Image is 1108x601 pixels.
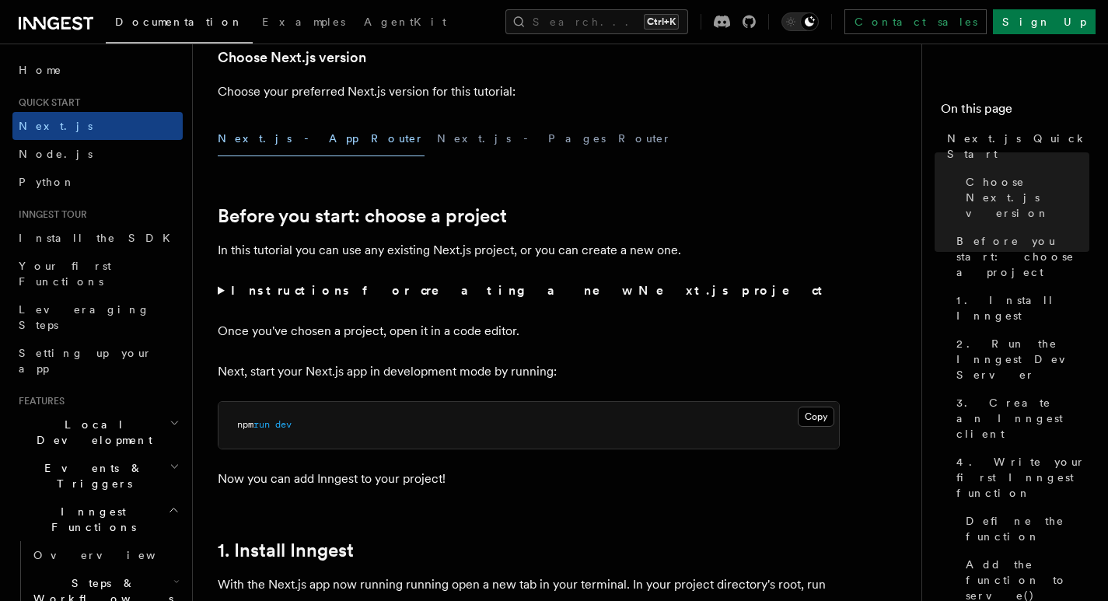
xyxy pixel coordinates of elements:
[155,98,167,110] img: tab_keywords_by_traffic_grey.svg
[956,292,1089,323] span: 1. Install Inngest
[966,513,1089,544] span: Define the function
[19,260,111,288] span: Your first Functions
[253,419,270,430] span: run
[950,389,1089,448] a: 3. Create an Inngest client
[993,9,1096,34] a: Sign Up
[19,148,93,160] span: Node.js
[956,233,1089,280] span: Before you start: choose a project
[115,16,243,28] span: Documentation
[956,454,1089,501] span: 4. Write your first Inngest function
[12,112,183,140] a: Next.js
[12,208,87,221] span: Inngest tour
[12,395,65,407] span: Features
[12,140,183,168] a: Node.js
[12,224,183,252] a: Install the SDK
[262,16,345,28] span: Examples
[12,454,183,498] button: Events & Triggers
[941,100,1089,124] h4: On this page
[218,320,840,342] p: Once you've chosen a project, open it in a code editor.
[364,16,446,28] span: AgentKit
[218,361,840,383] p: Next, start your Next.js app in development mode by running:
[844,9,987,34] a: Contact sales
[798,407,834,427] button: Copy
[25,40,37,53] img: website_grey.svg
[19,232,180,244] span: Install the SDK
[355,5,456,42] a: AgentKit
[218,47,366,68] a: Choose Next.js version
[12,504,168,535] span: Inngest Functions
[275,419,292,430] span: dev
[218,468,840,490] p: Now you can add Inngest to your project!
[59,100,139,110] div: Domain Overview
[12,252,183,295] a: Your first Functions
[12,339,183,383] a: Setting up your app
[966,174,1089,221] span: Choose Next.js version
[27,541,183,569] a: Overview
[505,9,688,34] button: Search...Ctrl+K
[172,100,262,110] div: Keywords by Traffic
[218,205,507,227] a: Before you start: choose a project
[218,121,425,156] button: Next.js - App Router
[106,5,253,44] a: Documentation
[218,81,840,103] p: Choose your preferred Next.js version for this tutorial:
[218,280,840,302] summary: Instructions for creating a new Next.js project
[19,303,150,331] span: Leveraging Steps
[956,395,1089,442] span: 3. Create an Inngest client
[947,131,1089,162] span: Next.js Quick Start
[12,96,80,109] span: Quick start
[19,176,75,188] span: Python
[25,25,37,37] img: logo_orange.svg
[237,419,253,430] span: npm
[950,330,1089,389] a: 2. Run the Inngest Dev Server
[19,347,152,375] span: Setting up your app
[12,411,183,454] button: Local Development
[253,5,355,42] a: Examples
[941,124,1089,168] a: Next.js Quick Start
[40,40,171,53] div: Domain: [DOMAIN_NAME]
[644,14,679,30] kbd: Ctrl+K
[12,460,170,491] span: Events & Triggers
[44,25,76,37] div: v 4.0.25
[218,239,840,261] p: In this tutorial you can use any existing Next.js project, or you can create a new one.
[950,227,1089,286] a: Before you start: choose a project
[950,448,1089,507] a: 4. Write your first Inngest function
[12,417,170,448] span: Local Development
[12,498,183,541] button: Inngest Functions
[19,62,62,78] span: Home
[19,120,93,132] span: Next.js
[437,121,672,156] button: Next.js - Pages Router
[950,286,1089,330] a: 1. Install Inngest
[781,12,819,31] button: Toggle dark mode
[12,168,183,196] a: Python
[218,540,354,561] a: 1. Install Inngest
[956,336,1089,383] span: 2. Run the Inngest Dev Server
[12,56,183,84] a: Home
[12,295,183,339] a: Leveraging Steps
[959,507,1089,550] a: Define the function
[959,168,1089,227] a: Choose Next.js version
[231,283,829,298] strong: Instructions for creating a new Next.js project
[33,549,194,561] span: Overview
[42,98,54,110] img: tab_domain_overview_orange.svg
